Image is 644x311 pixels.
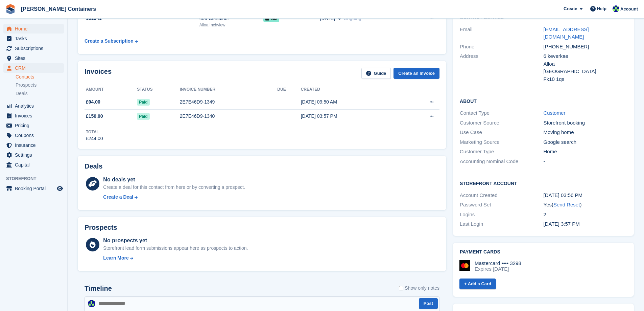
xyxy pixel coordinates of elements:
[103,237,248,245] div: No prospects yet
[15,184,55,193] span: Booking Portal
[180,98,278,106] div: 2E7E46D9-1349
[3,24,64,34] a: menu
[544,110,566,116] a: Customer
[460,192,543,199] div: Account Created
[3,160,64,170] a: menu
[3,34,64,43] a: menu
[544,148,627,156] div: Home
[86,113,103,120] span: £150.00
[544,221,580,227] time: 2025-08-16 14:57:28 UTC
[460,201,543,209] div: Password Set
[16,90,64,97] a: Deals
[16,90,28,97] span: Deals
[613,5,619,12] img: Audra Whitelaw
[460,220,543,228] div: Last Login
[56,184,64,193] a: Preview store
[301,113,401,120] div: [DATE] 03:57 PM
[553,202,580,207] a: Send Reset
[137,84,180,95] th: Status
[277,84,301,95] th: Due
[15,121,55,130] span: Pricing
[15,111,55,120] span: Invoices
[103,194,133,201] div: Create a Deal
[620,6,638,13] span: Account
[544,60,627,68] div: Alloa
[88,300,95,307] img: Audra Whitelaw
[460,109,543,117] div: Contact Type
[460,249,627,255] h2: Payment cards
[15,24,55,34] span: Home
[3,140,64,150] a: menu
[103,176,245,184] div: No deals yet
[15,63,55,73] span: CRM
[103,254,128,262] div: Learn More
[85,35,138,47] a: Create a Subscription
[85,68,112,79] h2: Invoices
[18,3,99,15] a: [PERSON_NAME] Containers
[393,68,439,79] a: Create an Invoice
[460,180,627,186] h2: Storefront Account
[460,211,543,219] div: Logins
[199,22,264,28] div: Alloa Inchview
[544,52,627,60] div: 6 keverkae
[460,43,543,51] div: Phone
[361,68,391,79] a: Guide
[103,184,245,191] div: Create a deal for this contact from here or by converting a prospect.
[103,194,245,201] a: Create a Deal
[460,138,543,146] div: Marketing Source
[544,75,627,83] div: Fk10 1qs
[3,150,64,160] a: menu
[419,298,438,309] button: Post
[103,254,248,262] a: Learn More
[544,26,589,40] a: [EMAIL_ADDRESS][DOMAIN_NAME]
[16,82,64,89] a: Prospects
[460,97,627,104] h2: About
[3,131,64,140] a: menu
[3,101,64,111] a: menu
[15,44,55,53] span: Subscriptions
[544,43,627,51] div: [PHONE_NUMBER]
[199,15,264,22] div: 40ft Container
[5,4,16,14] img: stora-icon-8386f47178a22dfd0bd8f6a31ec36ba5ce8667c1dd55bd0f319d3a0aa187defe.svg
[103,245,248,252] div: Storefront lead form submissions appear here as prospects to action.
[15,131,55,140] span: Coupons
[544,119,627,127] div: Storefront booking
[263,15,279,22] span: 062
[552,202,581,207] span: ( )
[460,119,543,127] div: Customer Source
[85,15,199,22] div: 101941
[85,285,112,292] h2: Timeline
[180,84,278,95] th: Invoice number
[399,285,439,292] label: Show only notes
[3,63,64,73] a: menu
[15,101,55,111] span: Analytics
[459,279,496,290] a: + Add a Card
[544,68,627,75] div: [GEOGRAPHIC_DATA]
[460,148,543,156] div: Customer Type
[137,113,149,120] span: Paid
[544,138,627,146] div: Google search
[85,224,117,231] h2: Prospects
[544,201,627,209] div: Yes
[544,129,627,136] div: Moving home
[475,260,521,266] div: Mastercard •••• 3298
[180,113,278,120] div: 2E7E46D9-1340
[301,84,401,95] th: Created
[86,98,100,106] span: £94.00
[15,150,55,160] span: Settings
[399,285,403,292] input: Show only notes
[460,129,543,136] div: Use Case
[460,26,543,41] div: Email
[15,160,55,170] span: Capital
[343,16,361,21] span: Ongoing
[459,260,470,271] img: Mastercard Logo
[15,140,55,150] span: Insurance
[16,74,64,80] a: Contacts
[6,175,67,182] span: Storefront
[3,44,64,53] a: menu
[544,158,627,165] div: -
[3,184,64,193] a: menu
[544,192,627,199] div: [DATE] 03:56 PM
[320,15,335,22] span: [DATE]
[86,129,103,135] div: Total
